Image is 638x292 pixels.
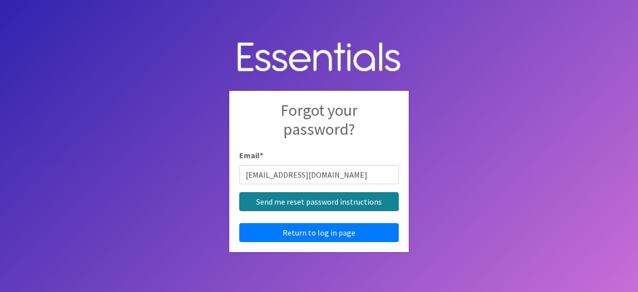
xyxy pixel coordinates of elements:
abbr: required [260,150,263,160]
input: Send me reset password instructions [239,192,399,211]
img: Human Essentials [229,32,409,83]
h2: Forgot your password? [239,101,399,149]
label: Email [239,149,263,161]
a: Return to log in page [239,223,399,242]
